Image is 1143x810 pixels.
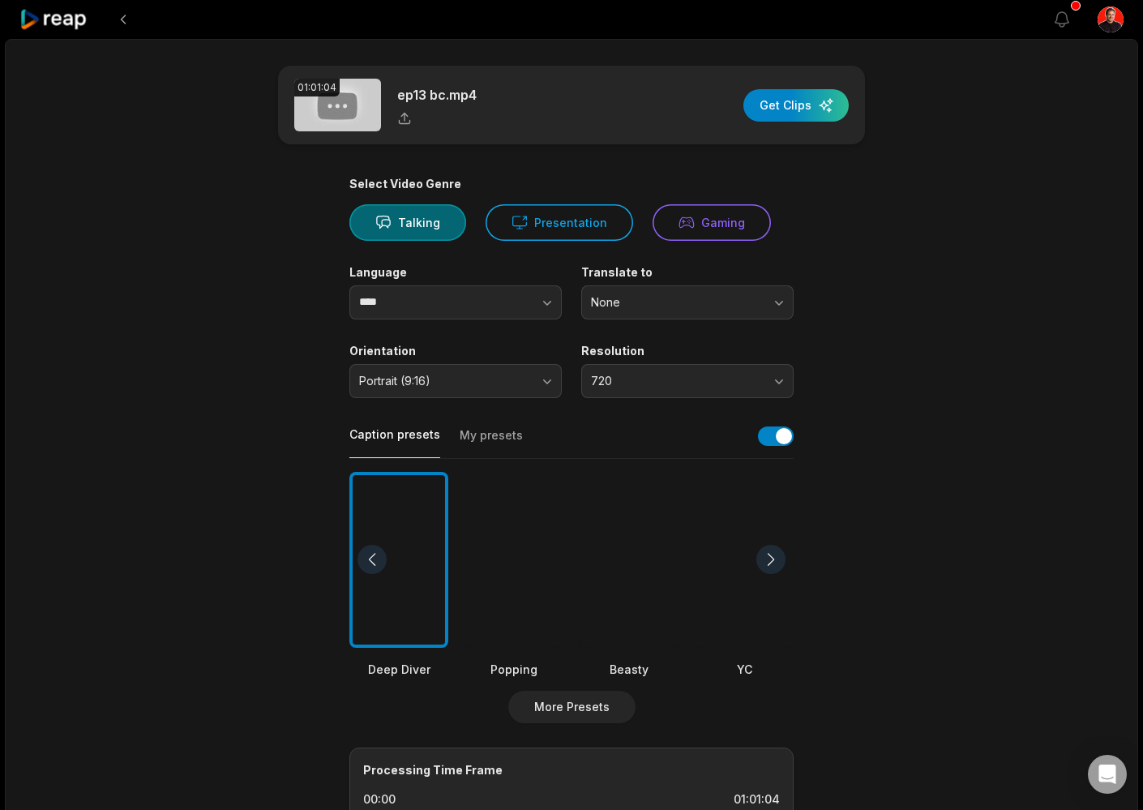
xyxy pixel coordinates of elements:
button: Talking [349,204,466,241]
label: Resolution [581,344,794,358]
div: Select Video Genre [349,177,794,191]
span: Portrait (9:16) [359,374,529,388]
span: 720 [591,374,761,388]
div: Open Intercom Messenger [1088,755,1127,794]
button: Caption presets [349,426,440,458]
label: Language [349,265,562,280]
div: Processing Time Frame [363,761,780,778]
div: 01:01:04 [294,79,340,96]
button: More Presets [508,691,636,723]
div: Beasty [580,660,679,677]
label: Translate to [581,265,794,280]
span: None [591,295,761,310]
div: 00:00 [363,791,396,808]
button: Presentation [486,204,633,241]
p: ep13 bc.mp4 [397,85,477,105]
button: Gaming [653,204,771,241]
button: 720 [581,364,794,398]
button: My presets [460,427,523,458]
button: Portrait (9:16) [349,364,562,398]
button: None [581,285,794,319]
div: 01:01:04 [734,791,780,808]
div: Popping [464,660,563,677]
div: Deep Diver [349,660,448,677]
div: YC [695,660,794,677]
button: Get Clips [743,89,849,122]
label: Orientation [349,344,562,358]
